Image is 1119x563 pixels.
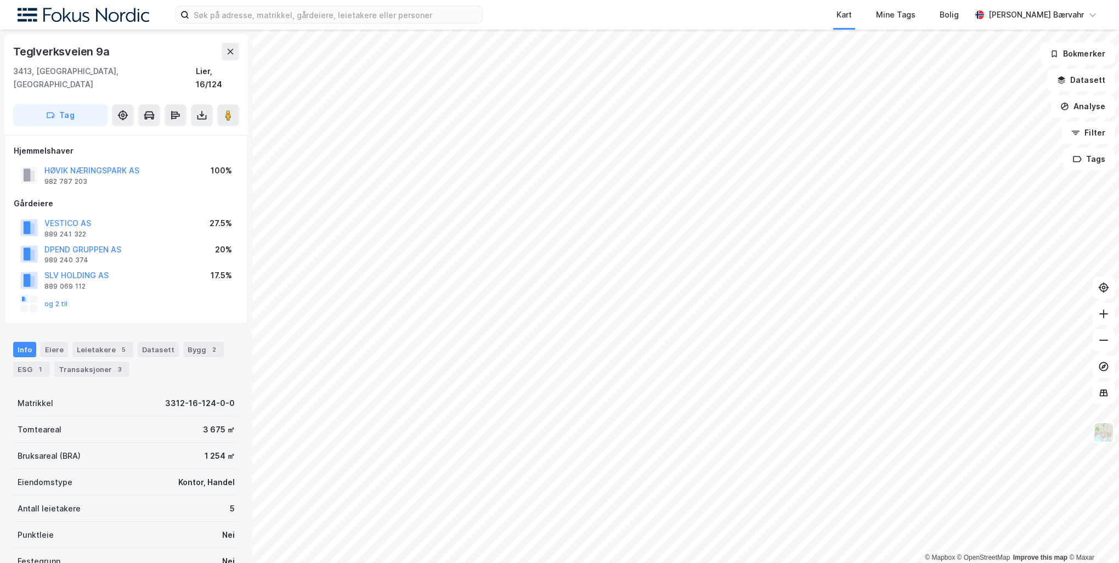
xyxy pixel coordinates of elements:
img: Z [1093,422,1114,443]
div: Eiere [41,342,68,357]
div: Nei [222,528,235,542]
button: Tags [1064,148,1115,170]
div: Punktleie [18,528,54,542]
div: 1 [35,364,46,375]
div: Bruksareal (BRA) [18,449,81,463]
input: Søk på adresse, matrikkel, gårdeiere, leietakere eller personer [189,7,482,23]
div: Gårdeiere [14,197,239,210]
div: Kart [837,8,852,21]
a: OpenStreetMap [957,554,1010,561]
div: 3312-16-124-0-0 [165,397,235,410]
div: Bygg [183,342,224,357]
div: 5 [230,502,235,515]
div: 20% [215,243,232,256]
div: 889 241 322 [44,230,86,239]
div: Leietakere [72,342,133,357]
button: Filter [1062,122,1115,144]
button: Bokmerker [1041,43,1115,65]
div: 1 254 ㎡ [205,449,235,463]
a: Mapbox [925,554,955,561]
div: Eiendomstype [18,476,72,489]
div: Tomteareal [18,423,61,436]
img: fokus-nordic-logo.8a93422641609758e4ac.png [18,8,149,22]
div: Matrikkel [18,397,53,410]
a: Improve this map [1013,554,1067,561]
div: ESG [13,362,50,377]
div: 989 240 374 [44,256,88,264]
div: 3 675 ㎡ [203,423,235,436]
button: Datasett [1048,69,1115,91]
div: 3413, [GEOGRAPHIC_DATA], [GEOGRAPHIC_DATA] [13,65,196,91]
button: Tag [13,104,108,126]
div: Info [13,342,36,357]
div: Bolig [940,8,959,21]
div: 2 [208,344,219,355]
div: 27.5% [210,217,232,230]
div: 100% [211,164,232,177]
iframe: Chat Widget [1064,510,1119,563]
div: 17.5% [211,269,232,282]
div: Hjemmelshaver [14,144,239,157]
div: 5 [118,344,129,355]
div: Teglverksveien 9a [13,43,112,60]
button: Analyse [1051,95,1115,117]
div: Kontrollprogram for chat [1064,510,1119,563]
div: Mine Tags [876,8,915,21]
div: Datasett [138,342,179,357]
div: 982 787 203 [44,177,87,186]
div: 889 069 112 [44,282,86,291]
div: Transaksjoner [54,362,129,377]
div: [PERSON_NAME] Bærvahr [988,8,1084,21]
div: Kontor, Handel [178,476,235,489]
div: Antall leietakere [18,502,81,515]
div: 3 [114,364,125,375]
div: Lier, 16/124 [196,65,239,91]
